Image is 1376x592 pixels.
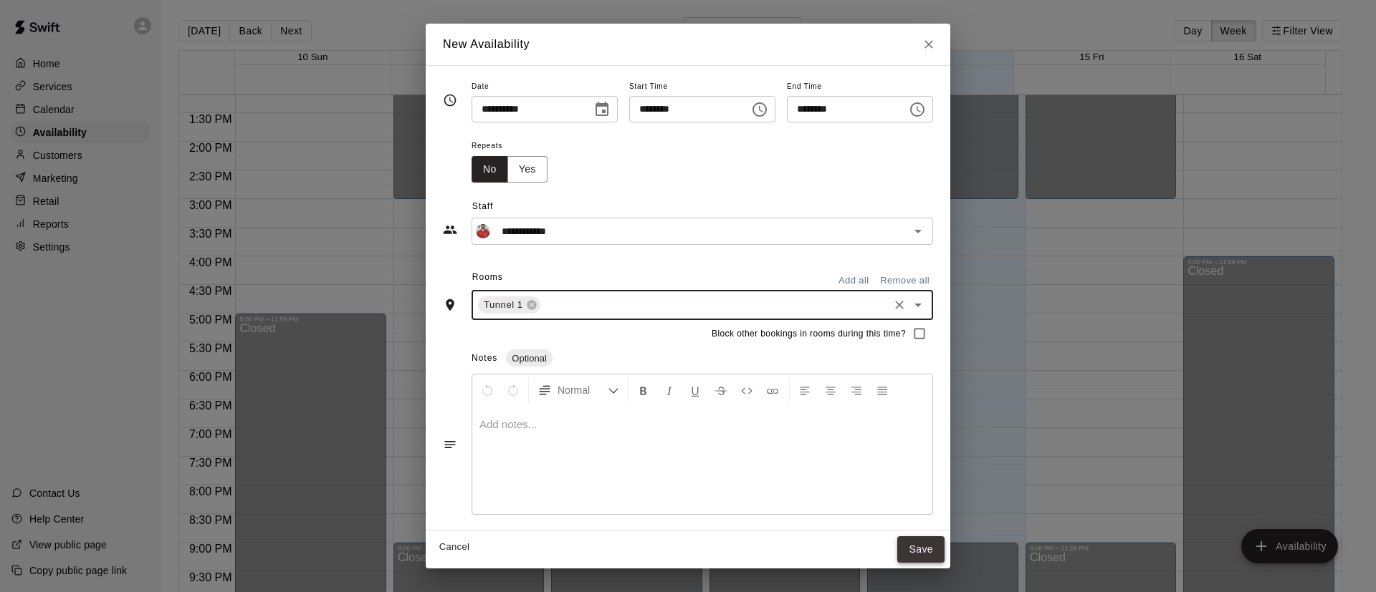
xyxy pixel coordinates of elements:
[443,437,457,452] svg: Notes
[472,195,933,218] span: Staff
[475,377,500,403] button: Undo
[844,377,869,403] button: Right Align
[903,95,932,124] button: Choose time, selected time is 6:15 PM
[532,377,625,403] button: Formatting Options
[507,156,548,183] button: Yes
[735,377,759,403] button: Insert Code
[709,377,733,403] button: Format Strikethrough
[818,377,843,403] button: Center Align
[629,77,775,97] span: Start Time
[472,353,497,363] span: Notes
[831,270,876,292] button: Add all
[472,156,508,183] button: No
[472,272,503,282] span: Rooms
[443,223,457,237] svg: Staff
[712,327,906,341] span: Block other bookings in rooms during this time?
[870,377,894,403] button: Justify Align
[657,377,682,403] button: Format Italics
[908,295,928,315] button: Open
[787,77,933,97] span: End Time
[443,35,530,54] h6: New Availability
[876,270,933,292] button: Remove all
[443,93,457,107] svg: Timing
[908,221,928,241] button: Open
[472,156,548,183] div: outlined button group
[472,137,559,156] span: Repeats
[478,296,540,314] div: Tunnel 1
[745,95,774,124] button: Choose time, selected time is 5:45 PM
[506,353,552,364] span: Optional
[916,31,942,57] button: Close
[472,77,618,97] span: Date
[431,536,477,558] button: Cancel
[897,536,945,563] button: Save
[478,298,529,312] span: Tunnel 1
[683,377,707,403] button: Format Underline
[760,377,785,403] button: Insert Link
[443,298,457,312] svg: Rooms
[631,377,656,403] button: Format Bold
[889,295,909,315] button: Clear
[588,95,616,124] button: Choose date, selected date is Aug 14, 2025
[793,377,817,403] button: Left Align
[476,224,490,238] img: Mason Morgan
[501,377,525,403] button: Redo
[558,383,608,397] span: Normal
